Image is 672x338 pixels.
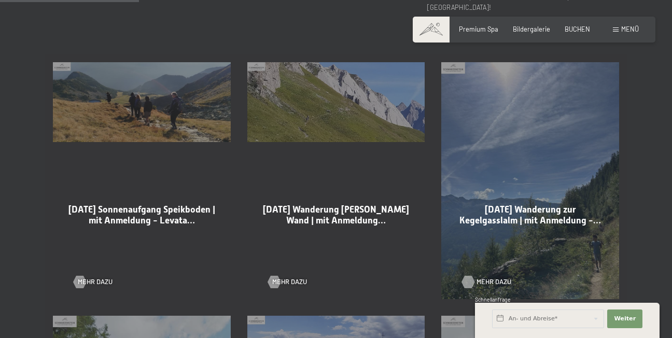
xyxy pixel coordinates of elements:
a: Mehr dazu [74,277,113,287]
a: Mehr dazu [462,277,501,287]
span: [DATE] Wanderung zur Kegelgasslalm | mit Anmeldung -… [459,204,601,226]
span: Schnellanfrage [475,297,511,303]
span: Weiter [614,315,636,323]
span: [DATE] Wanderung [PERSON_NAME] Wand | mit Anmeldung… [263,204,409,226]
button: Weiter [607,309,642,328]
span: Mehr dazu [477,277,511,287]
a: Bildergalerie [513,25,550,33]
a: Mehr dazu [268,277,307,287]
span: Menü [621,25,639,33]
a: Premium Spa [459,25,498,33]
a: BUCHEN [565,25,590,33]
span: Mehr dazu [78,277,113,287]
span: Mehr dazu [272,277,307,287]
span: [DATE] Sonnenaufgang Speikboden | mit Anmeldung - Levata… [68,204,215,226]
